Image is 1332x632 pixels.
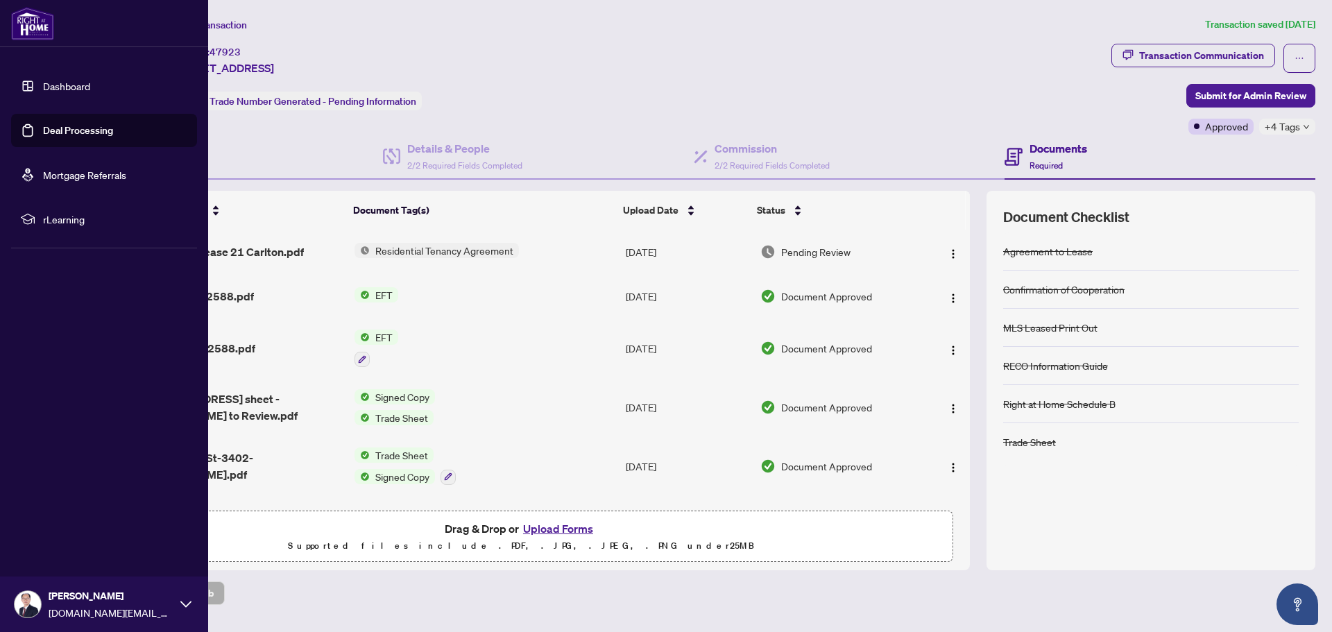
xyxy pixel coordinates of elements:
button: Status IconTrade SheetStatus IconSigned Copy [355,447,456,485]
img: Logo [948,345,959,356]
span: Status [757,203,785,218]
span: rLearning [43,212,187,227]
button: Logo [942,241,964,263]
span: Document Approved [781,341,872,356]
span: Document Approved [781,289,872,304]
h4: Documents [1030,140,1087,157]
span: Pending Review [781,244,851,259]
span: 2/2 Required Fields Completed [715,160,830,171]
button: Status IconResidential Tenancy Agreement [355,243,519,258]
th: Status [751,191,919,230]
img: logo [11,7,54,40]
td: [DATE] [620,318,755,378]
button: Submit for Admin Review [1186,84,1315,108]
div: RECO Information Guide [1003,358,1108,373]
div: Trade Sheet [1003,434,1056,450]
td: [DATE] [620,496,755,540]
div: Transaction Communication [1139,44,1264,67]
span: +4 Tags [1265,119,1300,135]
div: Agreement to Lease [1003,244,1093,259]
img: Document Status [760,341,776,356]
span: Trade Number Generated - Pending Information [210,95,416,108]
img: Status Icon [355,287,370,302]
img: Status Icon [355,330,370,345]
div: Status: [172,92,422,110]
button: Logo [942,396,964,418]
button: Open asap [1276,583,1318,625]
span: EFT [370,287,398,302]
h4: Commission [715,140,830,157]
span: EFT [370,330,398,345]
img: Document Status [760,289,776,304]
span: Signed Copy [370,389,435,404]
img: Status Icon [355,447,370,463]
th: Upload Date [617,191,751,230]
span: [STREET_ADDRESS] [172,60,274,76]
span: Drag & Drop orUpload FormsSupported files include .PDF, .JPG, .JPEG, .PNG under25MB [89,511,953,563]
img: Status Icon [355,410,370,425]
img: Status Icon [355,389,370,404]
div: MLS Leased Print Out [1003,320,1098,335]
p: Supported files include .PDF, .JPG, .JPEG, .PNG under 25 MB [98,538,944,554]
img: Logo [948,248,959,259]
img: Logo [948,403,959,414]
img: Status Icon [355,469,370,484]
span: Document Approved [781,459,872,474]
span: [PERSON_NAME] [49,588,173,604]
img: Logo [948,462,959,473]
button: Status IconEFT [355,330,398,367]
h4: Details & People [407,140,522,157]
span: Document Checklist [1003,207,1129,227]
button: Transaction Communication [1111,44,1275,67]
span: Trade Sheet [370,447,434,463]
span: Document Approved [781,400,872,415]
span: [STREET_ADDRESS] sheet - [PERSON_NAME] to Review.pdf [137,391,343,424]
span: Drag & Drop or [445,520,597,538]
span: down [1303,123,1310,130]
img: Document Status [760,400,776,415]
button: Logo [942,285,964,307]
img: Profile Icon [15,591,41,617]
button: Logo [942,455,964,477]
a: Deal Processing [43,124,113,137]
span: Required [1030,160,1063,171]
a: Mortgage Referrals [43,169,126,181]
div: Confirmation of Cooperation [1003,282,1125,297]
img: Document Status [760,459,776,474]
span: Residential Tenancy Agreement [370,243,519,258]
article: Transaction saved [DATE] [1205,17,1315,33]
span: Upload Date [623,203,678,218]
span: Approved [1205,119,1248,134]
span: Govenment Lease 21 Carlton.pdf [137,244,304,260]
th: (16) File Name [131,191,348,230]
td: [DATE] [620,378,755,436]
th: Document Tag(s) [348,191,618,230]
span: View Transaction [173,19,247,31]
td: [DATE] [620,230,755,274]
img: Document Status [760,244,776,259]
span: [DOMAIN_NAME][EMAIL_ADDRESS][DOMAIN_NAME] [49,605,173,620]
span: 2/2 Required Fields Completed [407,160,522,171]
img: Status Icon [355,243,370,258]
span: ellipsis [1295,53,1304,63]
a: Dashboard [43,80,90,92]
div: Right at Home Schedule B [1003,396,1116,411]
td: [DATE] [620,274,755,318]
button: Logo [942,337,964,359]
span: 47923 [210,46,241,58]
td: [DATE] [620,436,755,496]
button: Upload Forms [519,520,597,538]
button: Status IconEFT [355,287,398,302]
span: Signed Copy [370,469,435,484]
img: Logo [948,293,959,304]
span: Trade Sheet [370,410,434,425]
button: Status IconSigned CopyStatus IconTrade Sheet [355,389,439,425]
span: TS-21CarltonSt-3402-[PERSON_NAME].pdf [137,450,343,483]
span: Submit for Admin Review [1195,85,1306,107]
